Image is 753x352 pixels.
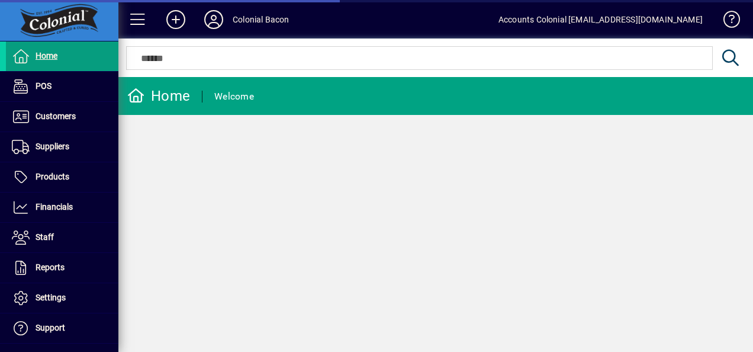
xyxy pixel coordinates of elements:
[498,10,703,29] div: Accounts Colonial [EMAIL_ADDRESS][DOMAIN_NAME]
[36,51,57,60] span: Home
[6,223,118,252] a: Staff
[6,162,118,192] a: Products
[36,172,69,181] span: Products
[6,102,118,132] a: Customers
[127,87,190,105] div: Home
[36,293,66,302] span: Settings
[6,253,118,283] a: Reports
[6,313,118,343] a: Support
[36,81,52,91] span: POS
[6,283,118,313] a: Settings
[233,10,289,29] div: Colonial Bacon
[36,142,69,151] span: Suppliers
[36,263,65,272] span: Reports
[214,87,254,106] div: Welcome
[6,72,118,101] a: POS
[36,202,73,212] span: Financials
[157,9,195,30] button: Add
[6,193,118,222] a: Financials
[36,111,76,121] span: Customers
[195,9,233,30] button: Profile
[715,2,738,41] a: Knowledge Base
[36,232,54,242] span: Staff
[36,323,65,332] span: Support
[6,132,118,162] a: Suppliers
